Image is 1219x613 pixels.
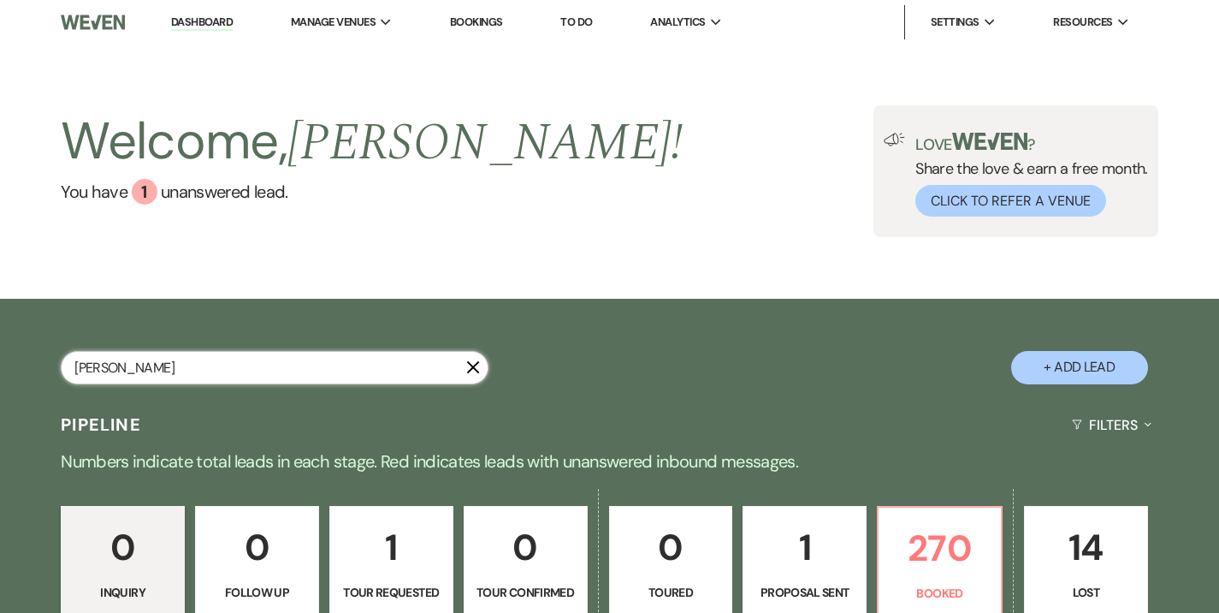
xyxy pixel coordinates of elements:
p: 270 [889,520,991,577]
p: Lost [1035,583,1137,602]
p: Proposal Sent [754,583,855,602]
img: Weven Logo [61,4,125,40]
p: 0 [206,519,308,576]
span: Settings [931,14,979,31]
img: weven-logo-green.svg [952,133,1028,150]
p: 0 [620,519,722,576]
p: Tour Confirmed [475,583,577,602]
span: Manage Venues [291,14,376,31]
p: Booked [889,584,991,603]
div: 1 [132,179,157,205]
button: Filters [1065,402,1158,448]
a: You have 1 unanswered lead. [61,179,683,205]
p: Inquiry [72,583,174,602]
p: 1 [340,519,442,576]
button: Click to Refer a Venue [915,185,1106,217]
p: Toured [620,583,722,602]
div: Share the love & earn a free month. [905,133,1148,217]
input: Search by name, event date, email address or phone number [61,351,488,384]
p: 0 [475,519,577,576]
p: 0 [72,519,174,576]
h3: Pipeline [61,413,141,437]
span: Resources [1053,14,1112,31]
p: 1 [754,519,855,576]
p: Follow Up [206,583,308,602]
a: To Do [560,15,592,29]
a: Bookings [450,15,503,29]
h2: Welcome, [61,105,683,179]
a: Dashboard [171,15,233,31]
p: 14 [1035,519,1137,576]
span: [PERSON_NAME] ! [287,104,683,182]
img: loud-speaker-illustration.svg [884,133,905,146]
p: Love ? [915,133,1148,152]
button: + Add Lead [1011,351,1148,384]
span: Analytics [650,14,705,31]
p: Tour Requested [340,583,442,602]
